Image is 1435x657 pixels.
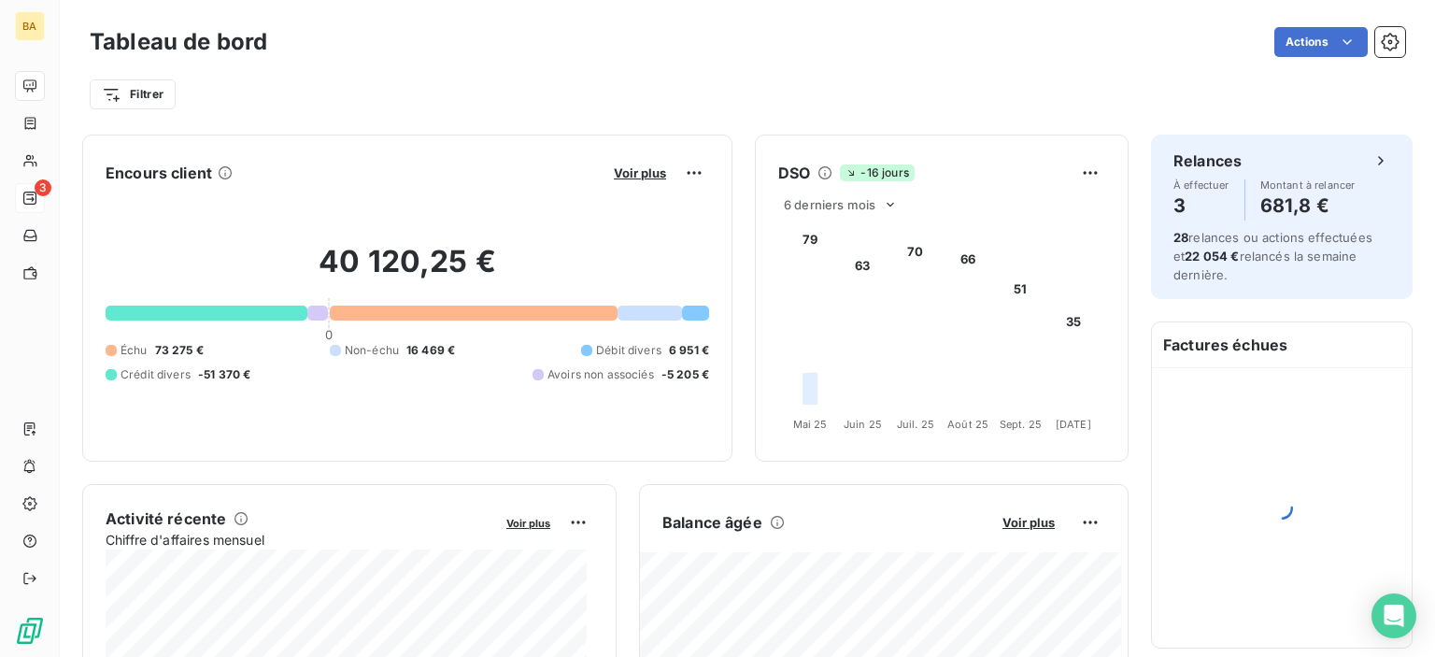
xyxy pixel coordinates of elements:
span: Non-échu [345,342,399,359]
h4: 681,8 € [1260,191,1356,221]
span: relances ou actions effectuées et relancés la semaine dernière. [1173,230,1372,282]
h6: Relances [1173,150,1242,172]
span: -51 370 € [198,366,250,383]
span: À effectuer [1173,179,1229,191]
h6: DSO [778,162,810,184]
tspan: Juin 25 [844,418,882,431]
span: 3 [35,179,51,196]
span: Voir plus [1002,515,1055,530]
h3: Tableau de bord [90,25,267,59]
tspan: Août 25 [947,418,988,431]
span: Crédit divers [121,366,191,383]
div: BA [15,11,45,41]
span: 6 derniers mois [784,197,875,212]
tspan: Sept. 25 [1000,418,1042,431]
tspan: Mai 25 [793,418,828,431]
span: Voir plus [506,517,550,530]
button: Voir plus [501,514,556,531]
span: Voir plus [614,165,666,180]
h6: Balance âgée [662,511,762,534]
button: Voir plus [997,514,1060,531]
span: -16 jours [840,164,914,181]
tspan: Juil. 25 [897,418,934,431]
span: Débit divers [596,342,661,359]
span: 22 054 € [1185,249,1239,264]
div: Open Intercom Messenger [1371,593,1416,638]
tspan: [DATE] [1056,418,1091,431]
span: -5 205 € [661,366,709,383]
span: 16 469 € [406,342,455,359]
h6: Encours client [106,162,212,184]
button: Filtrer [90,79,176,109]
span: Échu [121,342,148,359]
h2: 40 120,25 € [106,243,709,299]
span: 28 [1173,230,1188,245]
span: 6 951 € [669,342,709,359]
span: 0 [325,327,333,342]
span: Chiffre d'affaires mensuel [106,530,493,550]
span: Avoirs non associés [547,366,654,383]
button: Actions [1274,27,1368,57]
span: Montant à relancer [1260,179,1356,191]
h6: Factures échues [1152,322,1412,367]
h4: 3 [1173,191,1229,221]
button: Voir plus [608,164,672,181]
img: Logo LeanPay [15,616,45,646]
h6: Activité récente [106,507,226,530]
span: 73 275 € [155,342,204,359]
